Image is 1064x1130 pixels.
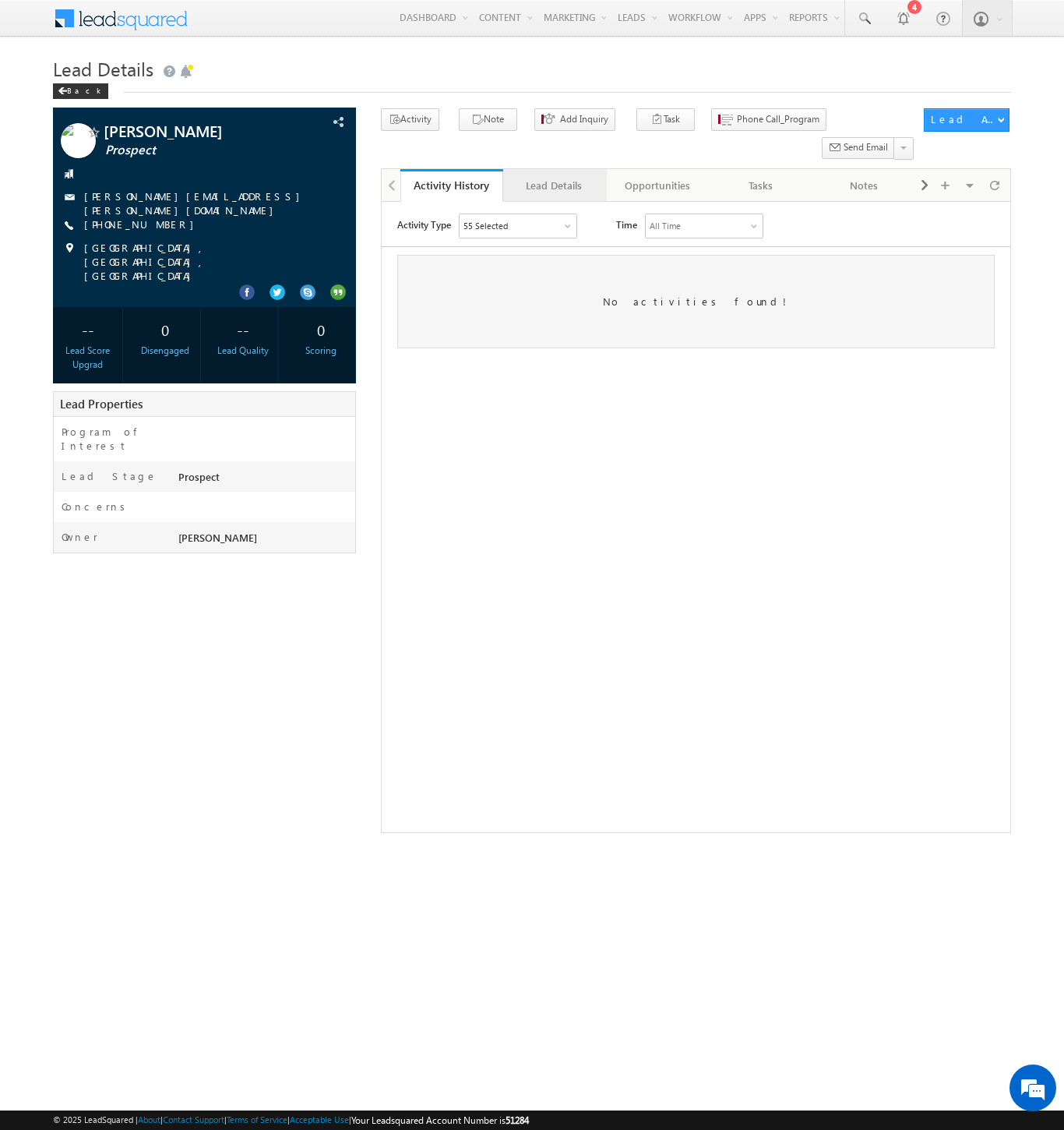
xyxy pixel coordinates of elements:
a: [PERSON_NAME][EMAIL_ADDRESS][PERSON_NAME][DOMAIN_NAME] [84,189,308,217]
div: All Time [268,17,299,31]
label: Program of Interest [62,425,163,453]
button: Activity [381,108,439,131]
a: Notes [812,169,915,202]
div: Scoring [290,344,351,358]
span: [PERSON_NAME] [178,531,257,544]
span: Phone Call_Program [737,112,819,126]
a: Terms of Service [227,1114,287,1125]
a: Tasks [710,169,812,202]
a: Back [53,83,116,96]
a: Lead Details [503,169,606,202]
label: Lead Stage [62,469,157,483]
span: Add Inquiry [560,112,608,126]
label: Owner [62,530,98,544]
div: Activity History [412,178,491,192]
div: -- [57,315,118,344]
div: Tasks [722,176,798,195]
div: No activities found! [16,53,613,147]
span: Time [234,12,255,35]
span: Prospect [105,143,292,158]
div: Lead Details [516,176,592,195]
a: Activity History [400,169,503,202]
div: Lead Score Upgrad [57,344,118,372]
div: Disengaged [135,344,196,358]
a: About [138,1114,160,1125]
div: Prospect [174,469,355,491]
img: Profile photo [61,123,96,164]
div: Lead Actions [931,112,997,126]
div: Lead Quality [213,344,274,358]
label: Concerns [62,500,131,514]
span: Lead Details [53,56,153,81]
span: Lead Properties [60,396,143,411]
button: Lead Actions [924,108,1009,132]
span: [PHONE_NUMBER] [84,217,202,233]
a: Contact Support [163,1114,224,1125]
div: 0 [290,315,351,344]
span: © 2025 LeadSquared | | | | | [53,1113,529,1128]
span: Your Leadsquared Account Number is [351,1114,529,1126]
a: Acceptable Use [290,1114,349,1125]
div: Notes [825,176,901,195]
div: Sales Activity,Program,Email Bounced,Email Link Clicked,Email Marked Spam & 50 more.. [78,12,195,36]
span: Send Email [844,140,888,154]
button: Phone Call_Program [711,108,826,131]
div: Opportunities [619,176,696,195]
span: 51284 [506,1114,529,1126]
div: -- [213,315,274,344]
a: Opportunities [607,169,710,202]
div: 55 Selected [82,17,126,31]
div: Back [53,83,108,99]
span: [GEOGRAPHIC_DATA], [GEOGRAPHIC_DATA], [GEOGRAPHIC_DATA] [84,241,328,283]
span: Activity Type [16,12,69,35]
button: Task [636,108,695,131]
button: Send Email [822,137,895,160]
div: 0 [135,315,196,344]
button: Add Inquiry [534,108,615,131]
button: Note [459,108,517,131]
span: [PERSON_NAME] [104,123,291,139]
